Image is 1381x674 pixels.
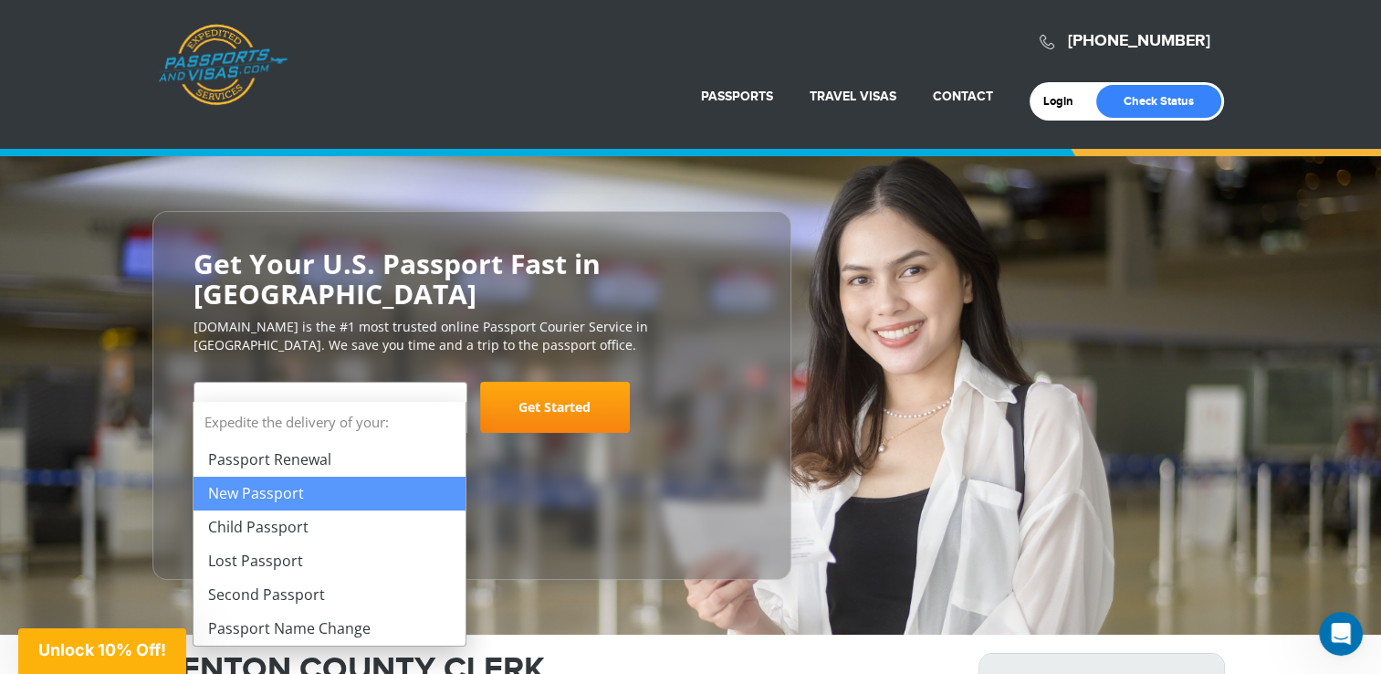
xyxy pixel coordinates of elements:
li: Second Passport [194,578,466,612]
h2: Get Your U.S. Passport Fast in [GEOGRAPHIC_DATA] [194,248,750,309]
li: Passport Renewal [194,443,466,477]
span: Starting at $199 + government fees [194,442,750,460]
iframe: Intercom live chat [1319,612,1363,656]
span: Select Your Service [194,382,467,433]
span: Select Your Service [208,398,354,419]
li: Lost Passport [194,544,466,578]
a: Passports & [DOMAIN_NAME] [158,24,288,106]
a: Passports [701,89,773,104]
a: Travel Visas [810,89,896,104]
a: Contact [933,89,993,104]
li: New Passport [194,477,466,511]
a: Check Status [1096,85,1221,118]
a: [PHONE_NUMBER] [1068,31,1210,51]
li: Passport Name Change [194,612,466,646]
span: Unlock 10% Off! [38,640,166,659]
strong: Expedite the delivery of your: [194,402,466,443]
p: [DOMAIN_NAME] is the #1 most trusted online Passport Courier Service in [GEOGRAPHIC_DATA]. We sav... [194,318,750,354]
a: Login [1043,94,1086,109]
li: Child Passport [194,511,466,544]
div: Unlock 10% Off! [18,628,186,674]
a: Get Started [480,382,630,433]
span: Select Your Service [208,389,448,440]
li: Expedite the delivery of your: [194,402,466,646]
